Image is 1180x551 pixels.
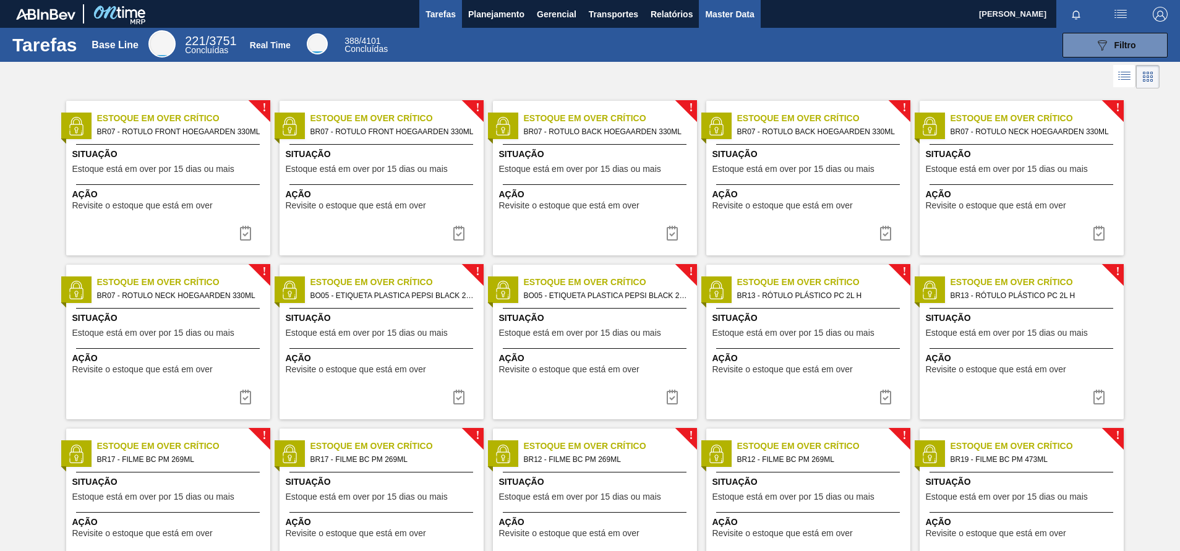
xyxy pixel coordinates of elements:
[524,125,687,139] span: BR07 - ROTULO BACK HOEGAARDEN 330ML
[97,276,270,289] span: Estoque em Over Crítico
[878,390,893,404] img: icon-task complete
[444,385,474,409] div: Completar tarefa: 29737097
[737,112,910,125] span: Estoque em Over Crítico
[451,226,466,241] img: icon-task complete
[1092,226,1106,241] img: icon-task complete
[494,281,512,299] img: status
[280,117,299,135] img: status
[97,440,270,453] span: Estoque em Over Crítico
[1136,65,1160,88] div: Visão em Cards
[657,385,687,409] div: Completar tarefa: 29737097
[926,201,1066,210] span: Revisite o estoque que está em over
[737,276,910,289] span: Estoque em Over Crítico
[926,492,1088,502] span: Estoque está em over por 15 dias ou mais
[72,312,267,325] span: Situação
[712,328,874,338] span: Estoque está em over por 15 dias ou mais
[1116,103,1119,113] span: !
[712,164,874,174] span: Estoque está em over por 15 dias ou mais
[499,188,694,201] span: Ação
[689,431,693,440] span: !
[262,103,266,113] span: !
[286,476,481,489] span: Situação
[951,125,1114,139] span: BR07 - ROTULO NECK HOEGAARDEN 330ML
[651,7,693,22] span: Relatórios
[926,312,1121,325] span: Situação
[920,281,939,299] img: status
[476,431,479,440] span: !
[926,529,1066,538] span: Revisite o estoque que está em over
[951,112,1124,125] span: Estoque em Over Crítico
[902,103,906,113] span: !
[951,289,1114,302] span: BR13 - RÓTULO PLÁSTICO PC 2L H
[310,125,474,139] span: BR07 - ROTULO FRONT HOEGAARDEN 330ML
[185,34,205,48] span: 221
[286,516,481,529] span: Ação
[499,312,694,325] span: Situação
[476,103,479,113] span: !
[1084,221,1114,246] button: icon-task complete
[72,352,267,365] span: Ação
[902,267,906,276] span: !
[499,352,694,365] span: Ação
[67,117,85,135] img: status
[286,148,481,161] span: Situação
[231,385,260,409] button: icon-task complete
[665,390,680,404] img: icon-task complete
[286,365,426,374] span: Revisite o estoque que está em over
[72,148,267,161] span: Situação
[689,267,693,276] span: !
[665,226,680,241] img: icon-task complete
[72,492,234,502] span: Estoque está em over por 15 dias ou mais
[262,267,266,276] span: !
[737,125,900,139] span: BR07 - ROTULO BACK HOEGAARDEN 330ML
[72,365,213,374] span: Revisite o estoque que está em over
[712,188,907,201] span: Ação
[657,385,687,409] button: icon-task complete
[67,281,85,299] img: status
[72,529,213,538] span: Revisite o estoque que está em over
[871,221,900,246] button: icon-task complete
[92,40,139,51] div: Base Line
[425,7,456,22] span: Tarefas
[926,352,1121,365] span: Ação
[951,276,1124,289] span: Estoque em Over Crítico
[499,492,661,502] span: Estoque está em over por 15 dias ou mais
[926,476,1121,489] span: Situação
[712,365,853,374] span: Revisite o estoque que está em over
[712,312,907,325] span: Situação
[657,221,687,246] div: Completar tarefa: 29737095
[286,164,448,174] span: Estoque está em over por 15 dias ou mais
[468,7,524,22] span: Planejamento
[72,164,234,174] span: Estoque está em over por 15 dias ou mais
[476,267,479,276] span: !
[494,117,512,135] img: status
[494,445,512,463] img: status
[72,201,213,210] span: Revisite o estoque que está em over
[286,492,448,502] span: Estoque está em over por 15 dias ou mais
[67,445,85,463] img: status
[238,226,253,241] img: icon-task complete
[310,453,474,466] span: BR17 - FILME BC PM 269ML
[1116,267,1119,276] span: !
[286,352,481,365] span: Ação
[231,221,260,246] div: Completar tarefa: 29737094
[72,328,234,338] span: Estoque está em over por 15 dias ou mais
[185,34,236,48] span: / 3751
[712,352,907,365] span: Ação
[185,45,228,55] span: Concluídas
[871,385,900,409] div: Completar tarefa: 29737098
[689,103,693,113] span: !
[902,431,906,440] span: !
[657,221,687,246] button: icon-task complete
[344,37,388,53] div: Real Time
[920,445,939,463] img: status
[1153,7,1168,22] img: Logout
[72,476,267,489] span: Situação
[712,476,907,489] span: Situação
[97,125,260,139] span: BR07 - ROTULO FRONT HOEGAARDEN 330ML
[524,440,697,453] span: Estoque em Over Crítico
[148,30,176,58] div: Base Line
[1092,390,1106,404] img: icon-task complete
[499,164,661,174] span: Estoque está em over por 15 dias ou mais
[231,221,260,246] button: icon-task complete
